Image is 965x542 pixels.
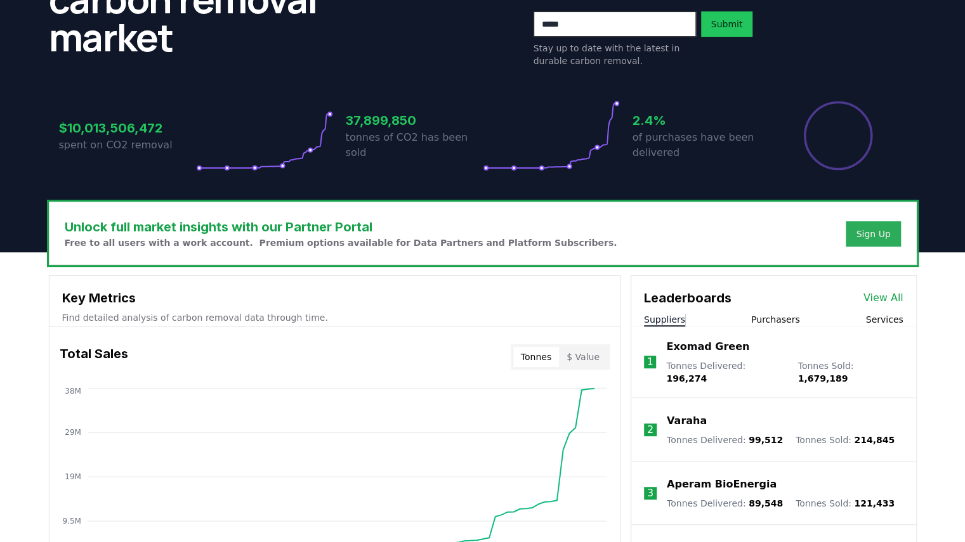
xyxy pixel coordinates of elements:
span: 89,548 [749,498,783,508]
p: Stay up to date with the latest in durable carbon removal. [534,42,696,67]
p: of purchases have been delivered [633,130,770,160]
p: Tonnes Delivered : [667,497,783,510]
h3: $10,013,506,472 [59,119,196,138]
h3: 2.4% [633,111,770,130]
span: 196,274 [666,373,707,384]
tspan: 9.5M [62,517,81,526]
h3: Total Sales [60,344,128,370]
button: Purchasers [751,313,800,326]
h3: 37,899,850 [346,111,483,130]
h3: Leaderboards [644,288,732,307]
p: 1 [647,354,653,370]
div: Percentage of sales delivered [803,100,874,171]
p: 3 [647,486,653,501]
p: 2 [647,422,653,437]
p: tonnes of CO2 has been sold [346,130,483,160]
tspan: 19M [65,472,81,481]
a: Exomad Green [666,339,749,354]
button: Suppliers [644,313,685,326]
h3: Key Metrics [62,288,607,307]
a: Aperam BioEnergia [667,477,777,492]
p: Tonnes Sold : [796,434,895,446]
a: Sign Up [856,228,890,240]
button: Sign Up [846,221,900,247]
span: 214,845 [854,435,895,445]
p: Tonnes Sold : [798,359,903,385]
h3: Unlock full market insights with our Partner Portal [65,217,617,236]
button: Services [865,313,903,326]
p: Tonnes Delivered : [666,359,785,385]
p: Tonnes Sold : [796,497,895,510]
tspan: 38M [65,386,81,395]
p: Free to all users with a work account. Premium options available for Data Partners and Platform S... [65,236,617,249]
a: Varaha [667,413,707,429]
tspan: 29M [65,428,81,437]
button: Tonnes [513,347,559,367]
button: Submit [701,11,753,37]
p: Tonnes Delivered : [667,434,783,446]
span: 1,679,189 [798,373,848,384]
p: Find detailed analysis of carbon removal data through time. [62,311,607,324]
span: 99,512 [749,435,783,445]
button: $ Value [559,347,607,367]
a: View All [863,290,903,306]
p: spent on CO2 removal [59,138,196,153]
span: 121,433 [854,498,895,508]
